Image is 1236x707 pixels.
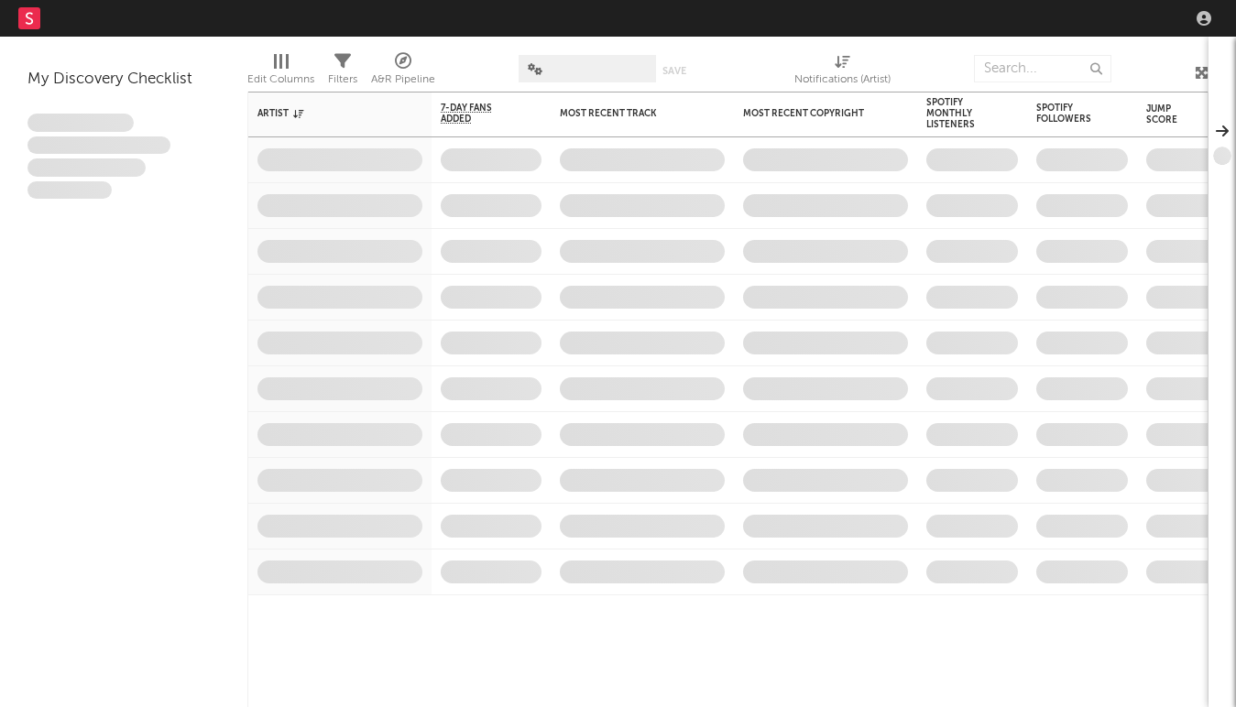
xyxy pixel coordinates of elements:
[27,114,134,132] span: Lorem ipsum dolor
[247,46,314,99] div: Edit Columns
[247,69,314,91] div: Edit Columns
[371,46,435,99] div: A&R Pipeline
[794,46,891,99] div: Notifications (Artist)
[974,55,1111,82] input: Search...
[743,108,881,119] div: Most Recent Copyright
[1146,103,1192,125] div: Jump Score
[926,97,990,130] div: Spotify Monthly Listeners
[27,69,220,91] div: My Discovery Checklist
[1036,103,1100,125] div: Spotify Followers
[27,136,170,155] span: Integer aliquet in purus et
[560,108,697,119] div: Most Recent Track
[794,69,891,91] div: Notifications (Artist)
[371,69,435,91] div: A&R Pipeline
[257,108,395,119] div: Artist
[27,158,146,177] span: Praesent ac interdum
[328,69,357,91] div: Filters
[662,66,686,76] button: Save
[441,103,514,125] span: 7-Day Fans Added
[328,46,357,99] div: Filters
[27,181,112,200] span: Aliquam viverra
